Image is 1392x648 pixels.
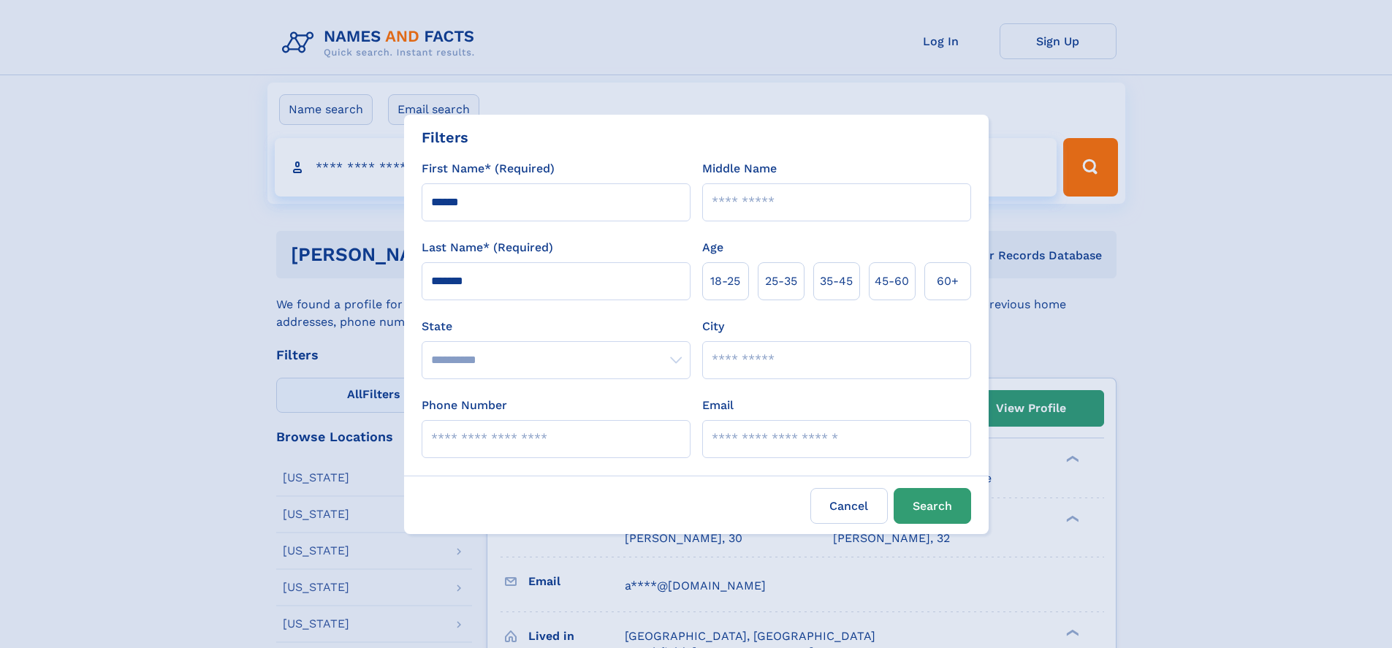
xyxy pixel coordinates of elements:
[422,160,555,178] label: First Name* (Required)
[875,272,909,290] span: 45‑60
[422,397,507,414] label: Phone Number
[937,272,959,290] span: 60+
[710,272,740,290] span: 18‑25
[894,488,971,524] button: Search
[702,397,734,414] label: Email
[702,239,723,256] label: Age
[820,272,853,290] span: 35‑45
[765,272,797,290] span: 25‑35
[702,160,777,178] label: Middle Name
[422,126,468,148] div: Filters
[810,488,888,524] label: Cancel
[422,239,553,256] label: Last Name* (Required)
[702,318,724,335] label: City
[422,318,691,335] label: State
